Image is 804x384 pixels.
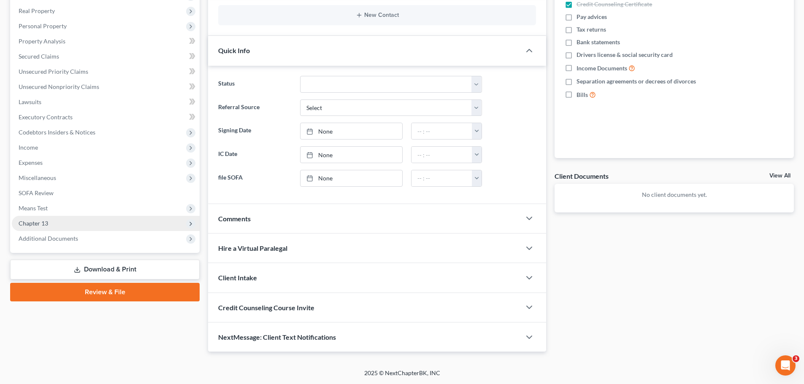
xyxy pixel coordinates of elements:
[19,159,43,166] span: Expenses
[19,98,41,105] span: Lawsuits
[12,94,200,110] a: Lawsuits
[19,22,67,30] span: Personal Property
[162,369,643,384] div: 2025 © NextChapterBK, INC
[411,147,472,163] input: -- : --
[214,123,295,140] label: Signing Date
[793,355,799,362] span: 3
[561,191,787,199] p: No client documents yet.
[19,144,38,151] span: Income
[10,260,200,279] a: Download & Print
[218,46,250,54] span: Quick Info
[12,185,200,201] a: SOFA Review
[214,146,295,163] label: IC Date
[12,79,200,94] a: Unsecured Nonpriority Claims
[577,38,620,46] span: Bank statements
[12,49,200,64] a: Secured Claims
[19,204,48,212] span: Means Test
[300,170,402,186] a: None
[12,64,200,79] a: Unsecured Priority Claims
[19,220,48,227] span: Chapter 13
[577,77,696,86] span: Separation agreements or decrees of divorces
[12,34,200,49] a: Property Analysis
[218,274,257,282] span: Client Intake
[577,51,673,59] span: Drivers license & social security card
[19,174,56,181] span: Miscellaneous
[769,173,790,179] a: View All
[10,283,200,301] a: Review & File
[19,113,73,121] span: Executory Contracts
[19,53,59,60] span: Secured Claims
[555,172,609,180] div: Client Documents
[300,147,402,163] a: None
[19,129,95,136] span: Codebtors Insiders & Notices
[19,38,65,45] span: Property Analysis
[577,25,606,34] span: Tax returns
[411,170,472,186] input: -- : --
[218,303,314,311] span: Credit Counseling Course Invite
[218,333,336,341] span: NextMessage: Client Text Notifications
[411,123,472,139] input: -- : --
[225,12,529,19] button: New Contact
[19,235,78,242] span: Additional Documents
[214,99,295,116] label: Referral Source
[214,170,295,187] label: file SOFA
[218,215,251,223] span: Comments
[12,110,200,125] a: Executory Contracts
[577,91,588,99] span: Bills
[19,68,88,75] span: Unsecured Priority Claims
[19,83,99,90] span: Unsecured Nonpriority Claims
[300,123,402,139] a: None
[214,76,295,93] label: Status
[775,355,796,376] iframe: Intercom live chat
[19,189,54,196] span: SOFA Review
[19,7,55,14] span: Real Property
[577,64,627,73] span: Income Documents
[577,13,607,21] span: Pay advices
[218,244,287,252] span: Hire a Virtual Paralegal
